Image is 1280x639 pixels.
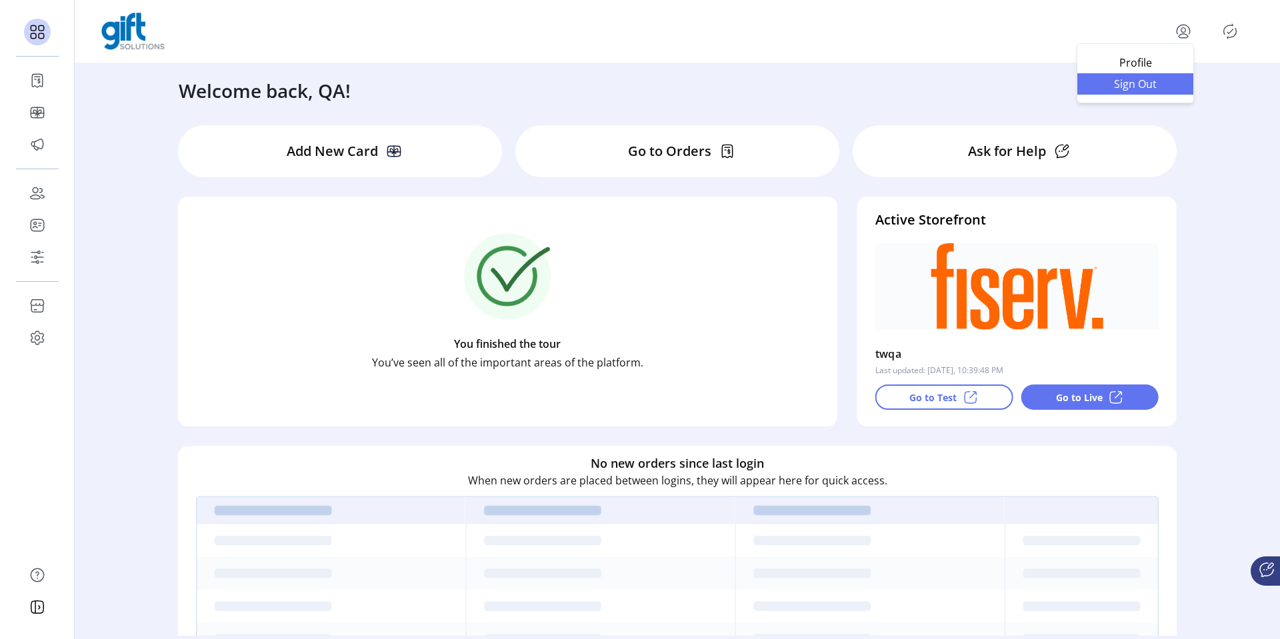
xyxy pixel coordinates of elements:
h3: Welcome back, QA! [179,77,351,105]
p: twqa [875,343,902,364]
button: menu [1173,21,1194,42]
a: Profile [1077,52,1193,73]
p: Ask for Help [968,141,1046,161]
button: Publisher Panel [1219,21,1241,42]
p: You finished the tour [454,336,561,352]
span: Sign Out [1085,79,1185,89]
span: Profile [1085,57,1185,68]
img: logo [101,13,165,50]
p: When new orders are placed between logins, they will appear here for quick access. [468,472,887,488]
p: You’ve seen all of the important areas of the platform. [372,354,643,370]
p: Add New Card [287,141,378,161]
p: Go to Live [1056,390,1103,404]
h6: No new orders since last login [591,454,764,472]
h4: Active Storefront [875,210,1159,230]
p: Go to Orders [628,141,711,161]
p: Last updated: [DATE], 10:39:48 PM [875,364,1003,376]
p: Go to Test [909,390,957,404]
li: Sign Out [1077,73,1193,95]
